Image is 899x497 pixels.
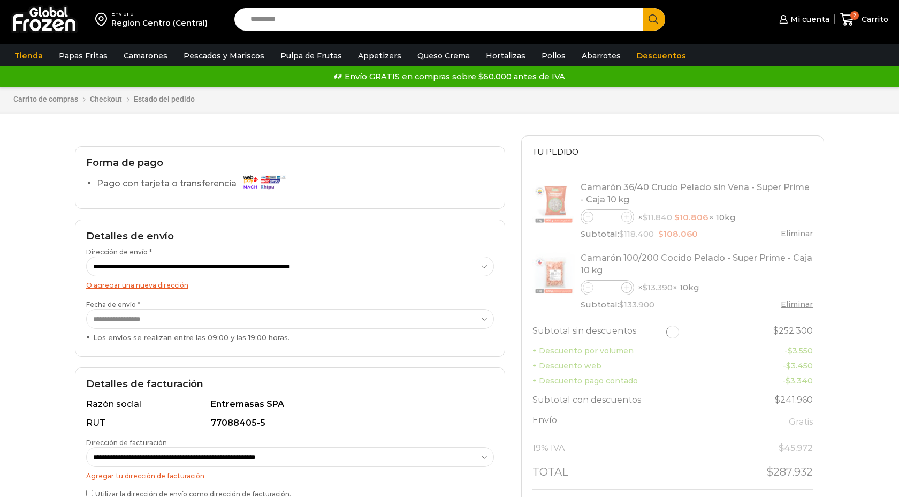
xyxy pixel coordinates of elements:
[412,46,475,66] a: Queso Crema
[643,8,665,31] button: Search button
[111,10,208,18] div: Enviar a
[776,9,829,30] a: Mi cuenta
[481,46,531,66] a: Hortalizas
[86,157,494,169] h2: Forma de pago
[86,309,494,329] select: Fecha de envío * Los envíos se realizan entre las 09:00 y las 19:00 horas.
[576,46,626,66] a: Abarrotes
[532,146,578,158] span: Tu pedido
[111,18,208,28] div: Region Centro (Central)
[86,281,188,289] a: O agregar una nueva dirección
[86,417,209,430] div: RUT
[631,46,691,66] a: Descuentos
[850,11,859,20] span: 2
[275,46,347,66] a: Pulpa de Frutas
[240,172,288,191] img: Pago con tarjeta o transferencia
[86,438,494,467] label: Dirección de facturación
[86,257,494,276] select: Dirección de envío *
[86,300,494,343] label: Fecha de envío *
[9,46,48,66] a: Tienda
[13,94,78,105] a: Carrito de compras
[536,46,571,66] a: Pollos
[211,417,488,430] div: 77088405-5
[86,333,494,343] div: Los envíos se realizan entre las 09:00 y las 19:00 horas.
[840,7,888,32] a: 2 Carrito
[86,398,209,411] div: Razón social
[86,231,494,243] h2: Detalles de envío
[95,10,111,28] img: address-field-icon.svg
[97,175,291,193] label: Pago con tarjeta o transferencia
[86,379,494,390] h2: Detalles de facturación
[859,14,888,25] span: Carrito
[178,46,270,66] a: Pescados y Mariscos
[211,398,488,411] div: Entremasas SPA
[54,46,113,66] a: Papas Fritas
[788,14,829,25] span: Mi cuenta
[86,247,494,276] label: Dirección de envío *
[86,447,494,467] select: Dirección de facturación
[118,46,173,66] a: Camarones
[353,46,407,66] a: Appetizers
[86,490,93,496] input: Utilizar la dirección de envío como dirección de facturación.
[86,472,204,480] a: Agregar tu dirección de facturación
